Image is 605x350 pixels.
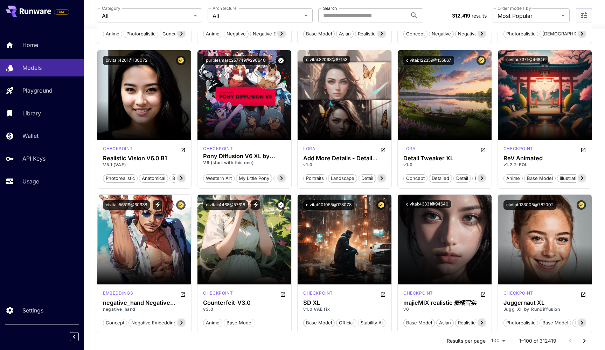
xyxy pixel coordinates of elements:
span: negative [224,31,248,38]
div: negative_hand Negative Embedding [103,299,186,306]
span: enhancer [473,175,498,182]
div: SDXL 1.0 [403,146,415,154]
button: Open in CivitAI [480,146,486,154]
p: Models [22,63,42,72]
span: concept [404,31,427,38]
button: negative [429,29,454,38]
button: Collapse sidebar [70,332,79,341]
span: portraits [304,175,326,182]
button: base model [524,174,556,183]
p: Home [22,41,38,49]
button: illustration [557,174,585,183]
span: anime [203,319,222,327]
span: photorealistic [504,319,538,327]
div: Pony [203,146,233,152]
div: Collapse sidebar [75,330,84,343]
button: civitai:7371@46846 [503,56,548,63]
button: civitai:133005@782002 [503,200,556,210]
div: SD 1.5 [303,146,315,154]
h3: majicMIX realistic 麦橘写实 [403,299,486,306]
button: base model [224,318,255,327]
button: negative embedding [455,29,506,38]
p: v1.0 [303,162,386,168]
span: anime [103,31,122,38]
div: SD 1.5 [103,146,133,154]
div: 100 [488,336,508,346]
span: Most Popular [498,12,558,20]
button: negative embedding [128,318,179,327]
p: v3.0 [203,306,286,312]
button: Open more filters [580,11,588,20]
span: stability ai [358,319,385,327]
span: anime [203,31,222,38]
button: concept [160,29,184,38]
button: anime [203,318,222,327]
span: detail [359,175,376,182]
h3: Detail Tweaker XL [403,155,486,162]
button: photorealistic [503,29,538,38]
button: Open in CivitAI [280,290,286,298]
p: Usage [22,177,39,186]
p: lora [403,146,415,152]
span: concept [404,175,427,182]
span: photorealistic [504,31,538,38]
p: Jugg_XI_by_RunDiffusion [503,306,586,312]
button: civitai:4468@57618 [203,200,248,210]
button: Verified working [276,56,286,65]
button: detail [359,174,376,183]
p: V6 (start with this one) [203,160,286,166]
p: Playground [22,86,53,95]
p: Results per page [447,337,486,344]
div: SD XL [303,299,386,306]
p: Settings [22,306,43,315]
button: base model [540,318,571,327]
h3: Add More Details - Detail Enhancer / Tweaker (细节调整) LoRA [303,155,386,162]
div: SDXL 1.0 [303,290,333,298]
button: Certified Model – Vetted for best performance and includes a commercial license. [176,200,186,210]
button: photorealistic [503,318,538,327]
span: negative embedding [129,319,179,327]
button: civitai:101055@128078 [303,200,354,210]
button: negative [224,29,249,38]
p: checkpoint [103,146,133,152]
span: concept [160,31,183,38]
span: Add your payment card to enable full platform functionality. [54,8,69,16]
button: asian [336,29,354,38]
button: base model [303,318,335,327]
p: 1–100 of 312419 [519,337,556,344]
button: portraits [303,174,327,183]
span: [DEMOGRAPHIC_DATA] [540,31,596,38]
p: Wallet [22,132,39,140]
p: embeddings [103,290,133,296]
span: base model [304,319,334,327]
button: Certified Model – Vetted for best performance and includes a commercial license. [376,200,386,210]
label: Architecture [213,5,236,11]
span: illustration [557,175,584,182]
span: All [213,12,301,20]
button: civitai:4201@130072 [103,56,150,65]
button: civitai:56519@60938 [103,200,150,210]
button: enhancer [472,174,499,183]
div: Juggernaut XL [503,299,586,306]
button: anime [503,174,523,183]
button: civitai:122359@135867 [403,56,454,65]
button: stability ai [358,318,385,327]
button: base model [303,29,335,38]
button: civitai:82098@87153 [303,56,350,63]
span: base model [274,175,305,182]
span: negative embedding [456,31,506,38]
span: detail [454,175,471,182]
div: SD 1.5 [103,290,133,298]
p: negative_hand [103,306,186,312]
span: realistic [355,31,378,38]
p: v1.0 VAE fix [303,306,386,312]
button: detailed [429,174,452,183]
label: Order models by [498,5,531,11]
h3: Pony Diffusion V6 XL by PurpleSmart [203,153,286,160]
button: photorealistic [103,174,138,183]
span: official [336,319,356,327]
p: Library [22,109,41,117]
span: base model [404,319,434,327]
p: v6 [403,306,486,312]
